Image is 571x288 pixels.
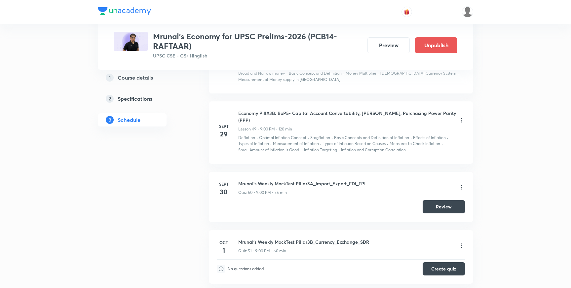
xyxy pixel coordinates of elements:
div: · [447,135,448,141]
p: Inflation Targeting [304,147,337,153]
div: · [301,147,303,153]
p: No questions added [228,266,264,272]
button: Preview [367,37,410,53]
a: Company Logo [98,7,151,17]
h3: Mrunal’s Economy for UPSC Prelims-2026 (PCB14-RAFTAAR) [153,32,362,51]
div: · [256,135,258,141]
div: · [320,141,322,147]
p: Measures to Check Inflation [390,141,440,147]
h6: Sept [217,123,230,129]
h6: Sept [217,181,230,187]
p: Basic Concepts and Definition of Inflation [334,135,409,141]
p: 3 [106,116,114,124]
button: avatar [401,7,412,17]
p: Quiz 50 • 9:00 PM • 75 min [238,190,287,196]
p: Quiz 51 • 9:00 PM • 60 min [238,248,286,254]
a: 1Course details [98,71,188,84]
h6: Mrunal's Weekly MockTest Pillar3A_Import_Export_FDI_FPI [238,180,365,187]
h6: Economy Pill#3B: BoP5- Capital Account Convertability, [PERSON_NAME], Purchasing Power Parity (PPP) [238,110,458,124]
p: Inflation and Corruption Correlation [341,147,406,153]
h4: 30 [217,187,230,197]
h5: Course details [118,74,153,82]
div: · [458,70,459,76]
p: Stagflation [310,135,330,141]
div: · [331,135,333,141]
button: Unpublish [415,37,457,53]
p: 1 [106,74,114,82]
div: · [338,147,340,153]
img: infoIcon [217,265,225,273]
p: Measurement of Money supply in [GEOGRAPHIC_DATA] [238,77,340,83]
h6: Mrunal's Weekly MockTest Pillar3B_Currency_Exchange_SDR [238,238,369,245]
div: · [343,70,344,76]
p: Optimal Inflation Concept [259,135,306,141]
p: Types of Inflation [238,141,269,147]
div: · [378,70,379,76]
img: 52D19EBF-3429-4257-8382-D1F5A398FBB5_plus.png [114,32,148,51]
p: Measurement of Inflation [273,141,319,147]
img: avatar [404,9,410,15]
p: [DEMOGRAPHIC_DATA] Currency System [380,70,456,76]
button: Review [423,200,465,213]
div: · [286,70,287,76]
h5: Schedule [118,116,140,124]
p: Types of Inflation Based on Causes [323,141,386,147]
img: Company Logo [98,7,151,15]
div: · [410,135,412,141]
p: 2 [106,95,114,103]
p: Small Amount of Inflation Is Good. [238,147,300,153]
h6: Oct [217,239,230,245]
p: Money Multiplier [346,70,376,76]
button: Create quiz [423,262,465,275]
p: Lesson 49 • 9:00 PM • 120 min [238,126,292,132]
p: Deflation [238,135,255,141]
div: · [387,141,388,147]
h4: 29 [217,129,230,139]
p: UPSC CSE - GS • Hinglish [153,52,362,59]
div: · [308,135,309,141]
p: Basic Concept and Definition [289,70,342,76]
a: 2Specifications [98,92,188,105]
img: Ajit [462,6,473,18]
div: · [270,141,272,147]
p: Broad and Narrow money [238,70,285,76]
h4: 1 [217,245,230,255]
p: Effects of Inflation [413,135,446,141]
div: · [441,141,443,147]
h5: Specifications [118,95,152,103]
